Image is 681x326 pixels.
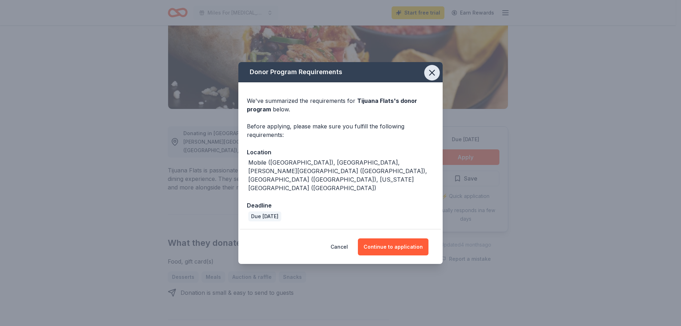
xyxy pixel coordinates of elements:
div: Before applying, please make sure you fulfill the following requirements: [247,122,434,139]
div: Donor Program Requirements [238,62,443,82]
div: Deadline [247,201,434,210]
button: Cancel [331,238,348,255]
button: Continue to application [358,238,428,255]
div: Location [247,148,434,157]
div: Due [DATE] [248,211,281,221]
div: Mobile ([GEOGRAPHIC_DATA]), [GEOGRAPHIC_DATA], [PERSON_NAME][GEOGRAPHIC_DATA] ([GEOGRAPHIC_DATA])... [248,158,434,192]
div: We've summarized the requirements for below. [247,96,434,114]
